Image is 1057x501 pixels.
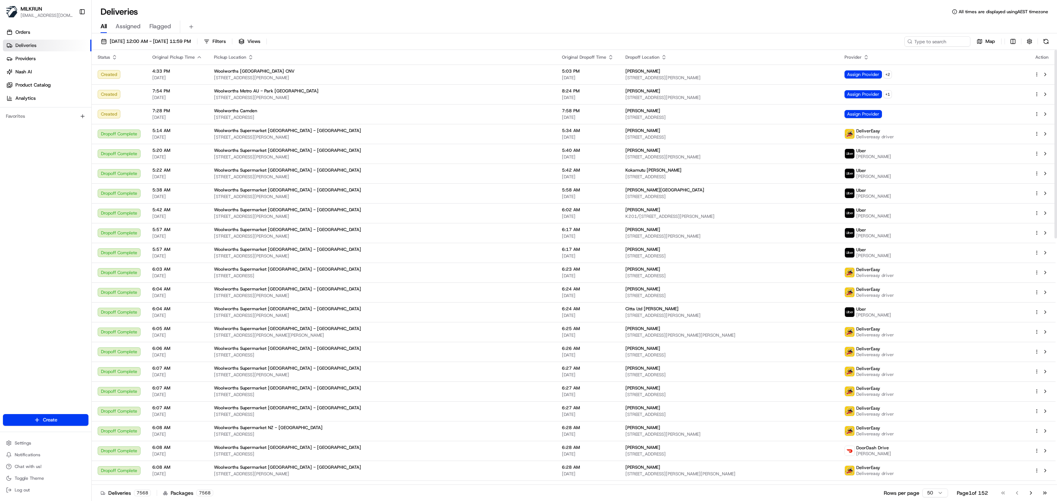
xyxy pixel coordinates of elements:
[152,326,202,332] span: 6:05 AM
[883,70,892,78] button: +2
[562,431,614,437] span: [DATE]
[214,392,550,398] span: [STREET_ADDRESS]
[625,108,660,114] span: [PERSON_NAME]
[152,273,202,279] span: [DATE]
[625,425,660,431] span: [PERSON_NAME]
[562,108,614,114] span: 7:58 PM
[152,451,202,457] span: [DATE]
[856,187,866,193] span: Uber
[152,213,202,219] span: [DATE]
[845,149,854,158] img: uber-new-logo.jpeg
[845,327,854,337] img: delivereasy_logo.png
[904,36,970,47] input: Type to search
[152,246,202,252] span: 5:57 AM
[845,446,854,456] img: doordash_logo_v2.png
[214,273,550,279] span: [STREET_ADDRESS]
[625,233,832,239] span: [STREET_ADDRESS][PERSON_NAME]
[98,54,110,60] span: Status
[152,345,202,351] span: 6:06 AM
[152,471,202,477] span: [DATE]
[562,372,614,378] span: [DATE]
[562,405,614,411] span: 6:27 AM
[856,207,866,213] span: Uber
[3,414,88,426] button: Create
[562,95,614,100] span: [DATE]
[214,332,550,338] span: [STREET_ADDRESS][PERSON_NAME][PERSON_NAME]
[856,465,880,471] span: DeliverEasy
[214,167,361,173] span: Woolworths Supermarket [GEOGRAPHIC_DATA] - [GEOGRAPHIC_DATA]
[625,484,652,490] span: Ashleigh Day
[110,38,191,45] span: [DATE] 12:00 AM - [DATE] 11:59 PM
[152,484,202,490] span: 6:08 AM
[214,174,550,180] span: [STREET_ADDRESS][PERSON_NAME]
[625,471,832,477] span: [STREET_ADDRESS][PERSON_NAME][PERSON_NAME]
[98,36,194,47] button: [DATE] 12:00 AM - [DATE] 11:59 PM
[856,352,894,358] span: Delivereasy driver
[845,208,854,218] img: uber-new-logo.jpeg
[562,451,614,457] span: [DATE]
[625,88,660,94] span: [PERSON_NAME]
[856,411,894,417] span: Delivereasy driver
[152,227,202,233] span: 5:57 AM
[15,475,44,481] span: Toggle Theme
[152,154,202,160] span: [DATE]
[247,38,260,45] span: Views
[214,233,550,239] span: [STREET_ADDRESS][PERSON_NAME]
[214,266,361,272] span: Woolworths Supermarket [GEOGRAPHIC_DATA] - [GEOGRAPHIC_DATA]
[625,405,660,411] span: [PERSON_NAME]
[214,68,295,74] span: Woolworths [GEOGRAPHIC_DATA] CNV
[856,425,880,431] span: DeliverEasy
[214,385,361,391] span: Woolworths Supermarket [GEOGRAPHIC_DATA] - [GEOGRAPHIC_DATA]
[6,6,18,18] img: MILKRUN
[625,154,832,160] span: [STREET_ADDRESS][PERSON_NAME]
[625,273,832,279] span: [STREET_ADDRESS]
[200,36,229,47] button: Filters
[152,392,202,398] span: [DATE]
[856,247,866,253] span: Uber
[562,293,614,299] span: [DATE]
[152,253,202,259] span: [DATE]
[625,392,832,398] span: [STREET_ADDRESS]
[214,372,550,378] span: [STREET_ADDRESS][PERSON_NAME]
[3,66,91,78] a: Nash AI
[845,466,854,475] img: delivereasy_logo.png
[562,246,614,252] span: 6:17 AM
[152,174,202,180] span: [DATE]
[625,213,832,219] span: K201/[STREET_ADDRESS][PERSON_NAME]
[856,168,866,173] span: Uber
[116,22,141,31] span: Assigned
[21,12,73,18] button: [EMAIL_ADDRESS][DOMAIN_NAME]
[625,75,832,81] span: [STREET_ADDRESS][PERSON_NAME]
[214,54,246,60] span: Pickup Location
[1041,36,1051,47] button: Refresh
[101,22,107,31] span: All
[562,213,614,219] span: [DATE]
[214,75,550,81] span: [STREET_ADDRESS][PERSON_NAME]
[214,154,550,160] span: [STREET_ADDRESS][PERSON_NAME]
[152,352,202,358] span: [DATE]
[625,385,660,391] span: [PERSON_NAME]
[856,154,891,160] span: [PERSON_NAME]
[562,332,614,338] span: [DATE]
[625,114,832,120] span: [STREET_ADDRESS]
[856,366,880,372] span: DeliverEasy
[845,347,854,356] img: delivereasy_logo.png
[844,110,882,118] span: Assign Provider
[856,193,891,199] span: [PERSON_NAME]
[214,293,550,299] span: [STREET_ADDRESS][PERSON_NAME]
[625,332,832,338] span: [STREET_ADDRESS][PERSON_NAME][PERSON_NAME]
[625,246,660,252] span: [PERSON_NAME]
[214,114,550,120] span: [STREET_ADDRESS]
[856,431,894,437] span: Delivereasy driver
[985,38,995,45] span: Map
[625,326,660,332] span: [PERSON_NAME]
[562,207,614,213] span: 6:02 AM
[152,88,202,94] span: 7:54 PM
[214,431,550,437] span: [STREET_ADDRESS]
[845,367,854,376] img: delivereasy_logo.png
[152,365,202,371] span: 6:07 AM
[856,213,891,219] span: [PERSON_NAME]
[957,489,988,497] div: Page 1 of 152
[856,332,894,338] span: Delivereasy driver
